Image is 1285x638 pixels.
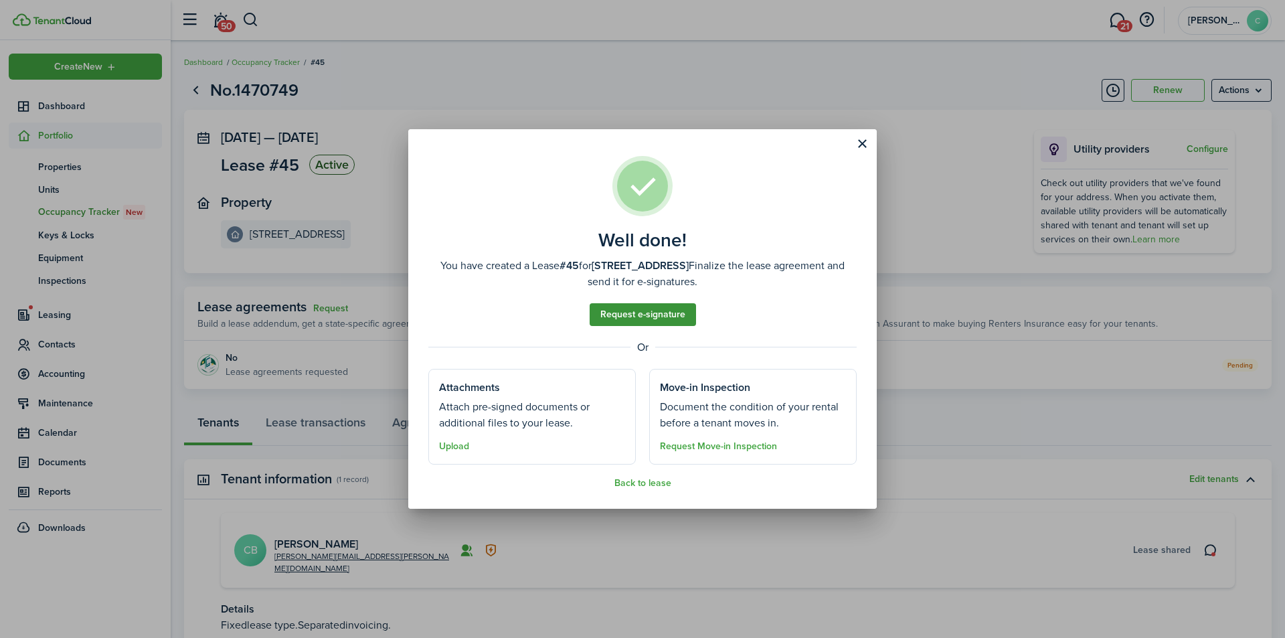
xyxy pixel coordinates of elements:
button: Upload [439,441,469,452]
well-done-section-title: Attachments [439,380,500,396]
well-done-separator: Or [428,339,857,355]
button: Request Move-in Inspection [660,441,777,452]
b: #45 [560,258,579,273]
button: Close modal [851,133,873,155]
b: [STREET_ADDRESS] [592,258,689,273]
well-done-description: You have created a Lease for Finalize the lease agreement and send it for e-signatures. [428,258,857,290]
well-done-section-description: Document the condition of your rental before a tenant moves in. [660,399,846,431]
well-done-title: Well done! [598,230,687,251]
button: Back to lease [614,478,671,489]
well-done-section-description: Attach pre-signed documents or additional files to your lease. [439,399,625,431]
a: Request e-signature [590,303,696,326]
well-done-section-title: Move-in Inspection [660,380,750,396]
